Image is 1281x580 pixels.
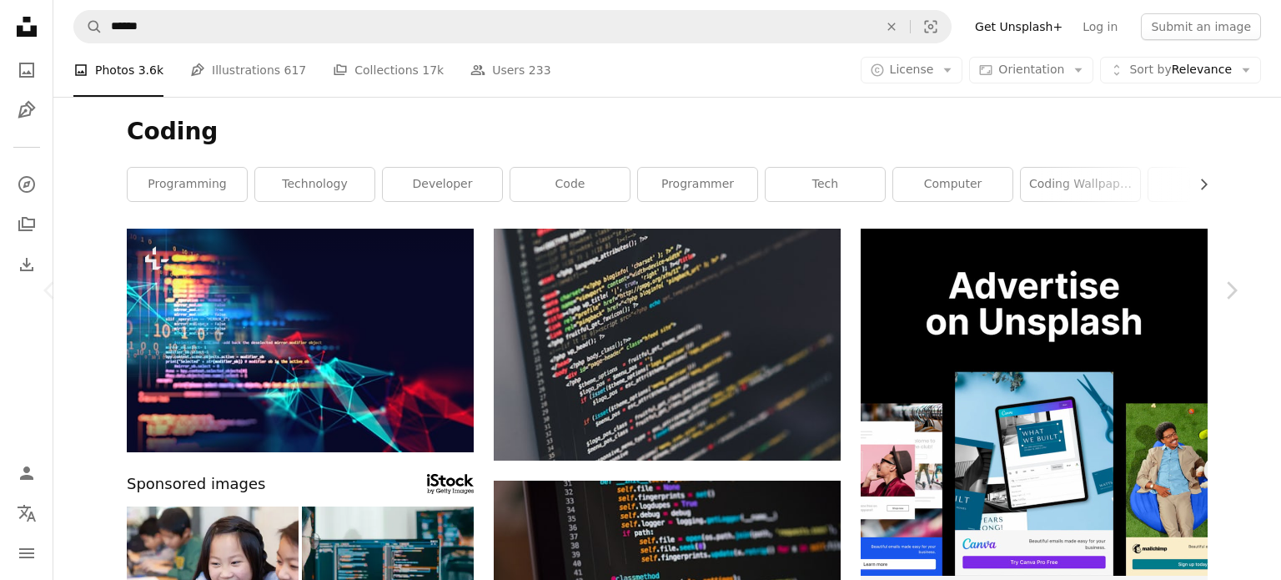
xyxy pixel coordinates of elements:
a: developer [383,168,502,201]
button: Language [10,497,43,530]
button: Sort byRelevance [1100,57,1261,83]
button: Clear [873,11,910,43]
a: programmer [638,168,757,201]
button: Orientation [969,57,1093,83]
span: Relevance [1129,62,1232,78]
a: Log in / Sign up [10,456,43,490]
a: Collections 17k [333,43,444,97]
a: Photos [10,53,43,87]
button: License [861,57,963,83]
a: coding wallpaper [1021,168,1140,201]
span: 617 [284,61,307,79]
a: code [510,168,630,201]
span: 233 [529,61,551,79]
a: Illustrations 617 [190,43,306,97]
span: Orientation [998,63,1064,76]
a: tech [766,168,885,201]
button: Menu [10,537,43,570]
img: monitor showing Java programming [494,229,841,461]
button: Search Unsplash [74,11,103,43]
span: Sort by [1129,63,1171,76]
img: Programming code abstract technology background of software developer and Computer script [127,229,474,452]
a: Explore [10,168,43,201]
a: Users 233 [470,43,550,97]
a: Collections [10,208,43,241]
a: computer [893,168,1012,201]
form: Find visuals sitewide [73,10,952,43]
a: laptop [1148,168,1268,201]
a: Get Unsplash+ [965,13,1073,40]
a: Illustrations [10,93,43,127]
img: file-1635990755334-4bfd90f37242image [861,229,1208,576]
a: Next [1181,210,1281,371]
button: scroll list to the right [1188,168,1208,201]
span: 17k [422,61,444,79]
a: technology [255,168,374,201]
button: Visual search [911,11,951,43]
span: License [890,63,934,76]
a: monitor showing Java programming [494,336,841,351]
h1: Coding [127,117,1208,147]
a: programming [128,168,247,201]
button: Submit an image [1141,13,1261,40]
span: Sponsored images [127,472,265,497]
a: Log in [1073,13,1128,40]
a: Programming code abstract technology background of software developer and Computer script [127,332,474,347]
